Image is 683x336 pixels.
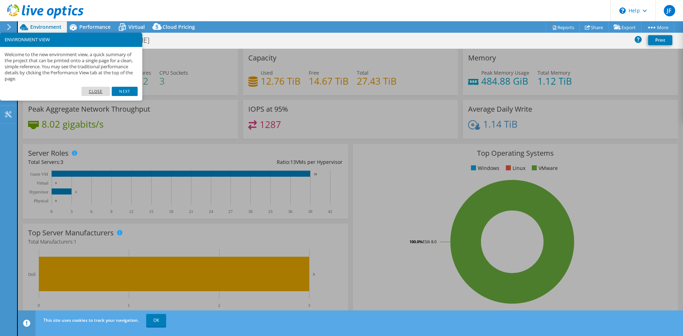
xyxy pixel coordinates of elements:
[30,23,62,30] span: Environment
[648,35,672,45] a: Print
[81,87,110,96] a: Close
[43,317,139,323] span: This site uses cookies to track your navigation.
[112,87,137,96] a: Next
[579,22,609,33] a: Share
[146,314,166,327] a: OK
[664,5,675,16] span: JF
[5,37,138,42] h3: ENVIRONMENT VIEW
[5,52,138,82] p: Welcome to the new environment view, a quick summary of the project that can be printed onto a si...
[641,22,674,33] a: More
[128,23,145,30] span: Virtual
[163,23,195,30] span: Cloud Pricing
[619,7,626,14] svg: \n
[608,22,641,33] a: Export
[79,23,111,30] span: Performance
[546,22,580,33] a: Reports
